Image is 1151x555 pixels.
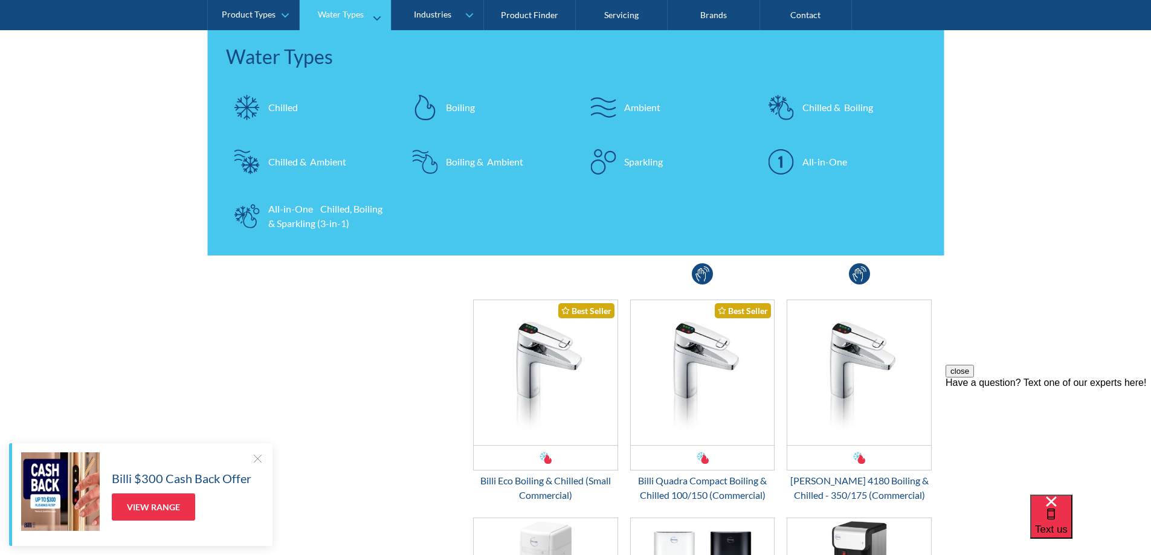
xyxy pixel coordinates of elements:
[446,155,523,169] div: Boiling & Ambient
[582,141,748,183] a: Sparkling
[268,155,346,169] div: Chilled & Ambient
[787,300,932,502] a: Billi Quadra 4180 Boiling & Chilled - 350/175 (Commercial)[PERSON_NAME] 4180 Boiling & Chilled - ...
[787,300,931,445] img: Billi Quadra 4180 Boiling & Chilled - 350/175 (Commercial)
[112,469,251,487] h5: Billi $300 Cash Back Offer
[208,30,944,255] nav: Water Types
[226,86,392,129] a: Chilled
[226,195,392,237] a: All-in-One Chilled, Boiling & Sparkling (3-in-1)
[474,300,617,445] img: Billi Eco Boiling & Chilled (Small Commercial)
[558,303,614,318] div: Best Seller
[760,86,926,129] a: Chilled & Boiling
[802,100,873,115] div: Chilled & Boiling
[21,452,100,531] img: Billi $300 Cash Back Offer
[268,202,386,231] div: All-in-One Chilled, Boiling & Sparkling (3-in-1)
[226,42,926,71] div: Water Types
[715,303,771,318] div: Best Seller
[630,300,775,502] a: Billi Quadra Compact Boiling & Chilled 100/150 (Commercial)Best SellerBilli Quadra Compact Boilin...
[624,155,663,169] div: Sparkling
[787,473,932,502] div: [PERSON_NAME] 4180 Boiling & Chilled - 350/175 (Commercial)
[630,473,775,502] div: Billi Quadra Compact Boiling & Chilled 100/150 (Commercial)
[631,300,775,445] img: Billi Quadra Compact Boiling & Chilled 100/150 (Commercial)
[473,473,618,502] div: Billi Eco Boiling & Chilled (Small Commercial)
[414,10,451,20] div: Industries
[760,141,926,183] a: All-in-One
[946,365,1151,510] iframe: podium webchat widget prompt
[404,86,570,129] a: Boiling
[446,100,475,115] div: Boiling
[1030,495,1151,555] iframe: podium webchat widget bubble
[318,10,364,20] div: Water Types
[582,86,748,129] a: Ambient
[802,155,847,169] div: All-in-One
[226,141,392,183] a: Chilled & Ambient
[473,300,618,502] a: Billi Eco Boiling & Chilled (Small Commercial)Best SellerBilli Eco Boiling & Chilled (Small Comme...
[112,493,195,521] a: View Range
[624,100,660,115] div: Ambient
[404,141,570,183] a: Boiling & Ambient
[222,10,276,20] div: Product Types
[268,100,298,115] div: Chilled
